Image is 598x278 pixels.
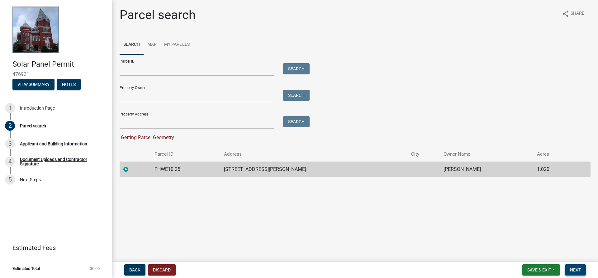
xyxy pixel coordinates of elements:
th: City [407,147,440,162]
span: Getting Parcel Geometry [120,134,174,140]
span: 476921 [12,71,100,77]
wm-modal-confirm: Summary [12,82,55,87]
div: 5 [5,175,15,185]
button: shareShare [557,7,589,20]
th: Parcel ID [151,147,220,162]
td: 1.020 [533,162,575,177]
span: Estimated Total [12,266,40,271]
div: 1 [5,103,15,113]
span: Share [571,10,584,17]
button: Back [124,264,145,276]
th: Owner Name [440,147,533,162]
button: Notes [57,79,81,90]
button: Save & Exit [522,264,560,276]
a: Estimated Fees [5,242,102,254]
a: My Parcels [160,35,193,55]
i: share [562,10,569,17]
th: Address [220,147,407,162]
button: View Summary [12,79,55,90]
div: Applicant and Building Information [20,142,87,146]
button: Discard [148,264,176,276]
div: 4 [5,157,15,167]
button: Search [283,116,310,127]
a: Map [144,35,160,55]
td: [STREET_ADDRESS][PERSON_NAME] [220,162,407,177]
a: Search [120,35,144,55]
div: Parcel search [20,124,46,128]
span: Back [129,267,140,272]
span: Save & Exit [527,267,551,272]
span: Next [570,267,581,272]
button: Search [283,63,310,74]
span: $0.00 [90,266,100,271]
td: [PERSON_NAME] [440,162,533,177]
div: Introduction Page [20,106,55,110]
div: Document Uploads and Contractor Signature [20,157,102,166]
button: Next [565,264,586,276]
img: Talbot County, Georgia [12,7,59,53]
td: FHWE10 25 [151,162,220,177]
h4: Solar Panel Permit [12,60,107,69]
th: Acres [533,147,575,162]
div: 2 [5,121,15,131]
button: Search [283,90,310,101]
h1: Parcel search [120,7,196,22]
div: 3 [5,139,15,149]
wm-modal-confirm: Notes [57,82,81,87]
